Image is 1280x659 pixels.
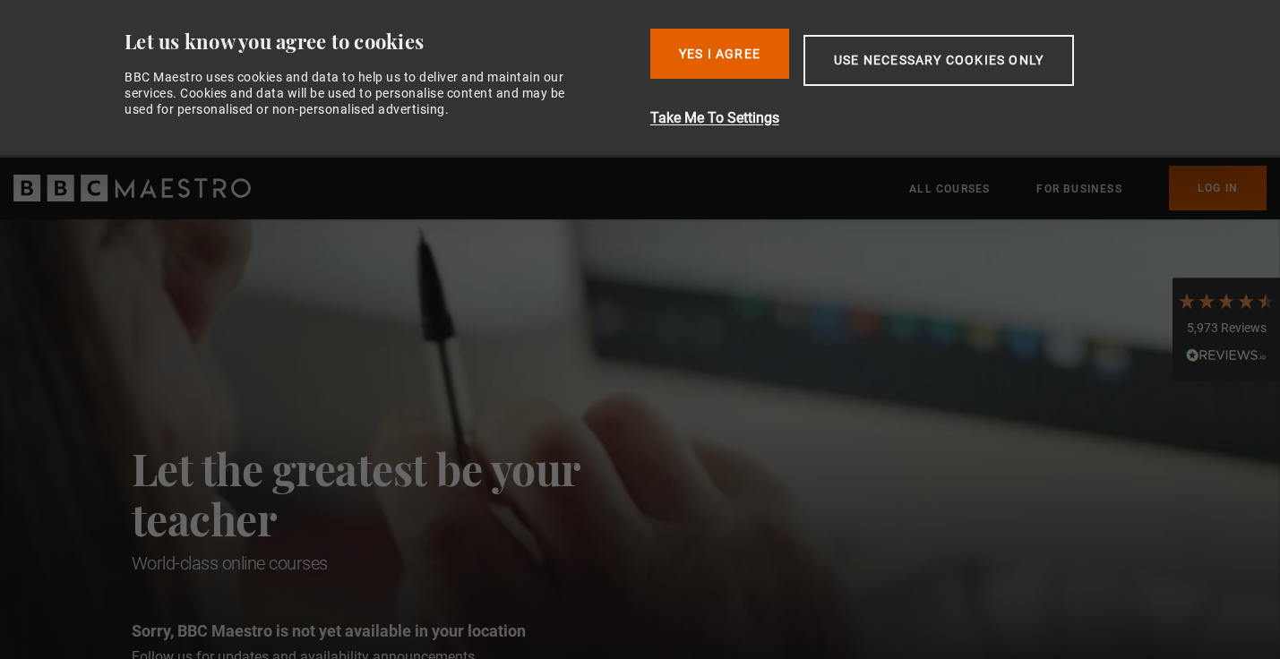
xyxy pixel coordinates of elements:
[803,35,1074,86] button: Use necessary cookies only
[1169,166,1267,210] a: Log In
[650,29,789,79] button: Yes I Agree
[1177,291,1276,311] div: 4.7 Stars
[132,443,660,543] h2: Let the greatest be your teacher
[1177,347,1276,368] div: Read All Reviews
[909,166,1267,210] nav: Primary
[1036,180,1121,198] a: For business
[132,551,660,576] h1: World-class online courses
[909,180,990,198] a: All Courses
[1173,278,1280,381] div: 5,973 ReviewsRead All Reviews
[1186,348,1267,361] img: REVIEWS.io
[1177,320,1276,338] div: 5,973 Reviews
[125,29,636,55] div: Let us know you agree to cookies
[650,107,1169,129] button: Take Me To Settings
[13,175,251,201] svg: BBC Maestro
[125,69,585,118] div: BBC Maestro uses cookies and data to help us to deliver and maintain our services. Cookies and da...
